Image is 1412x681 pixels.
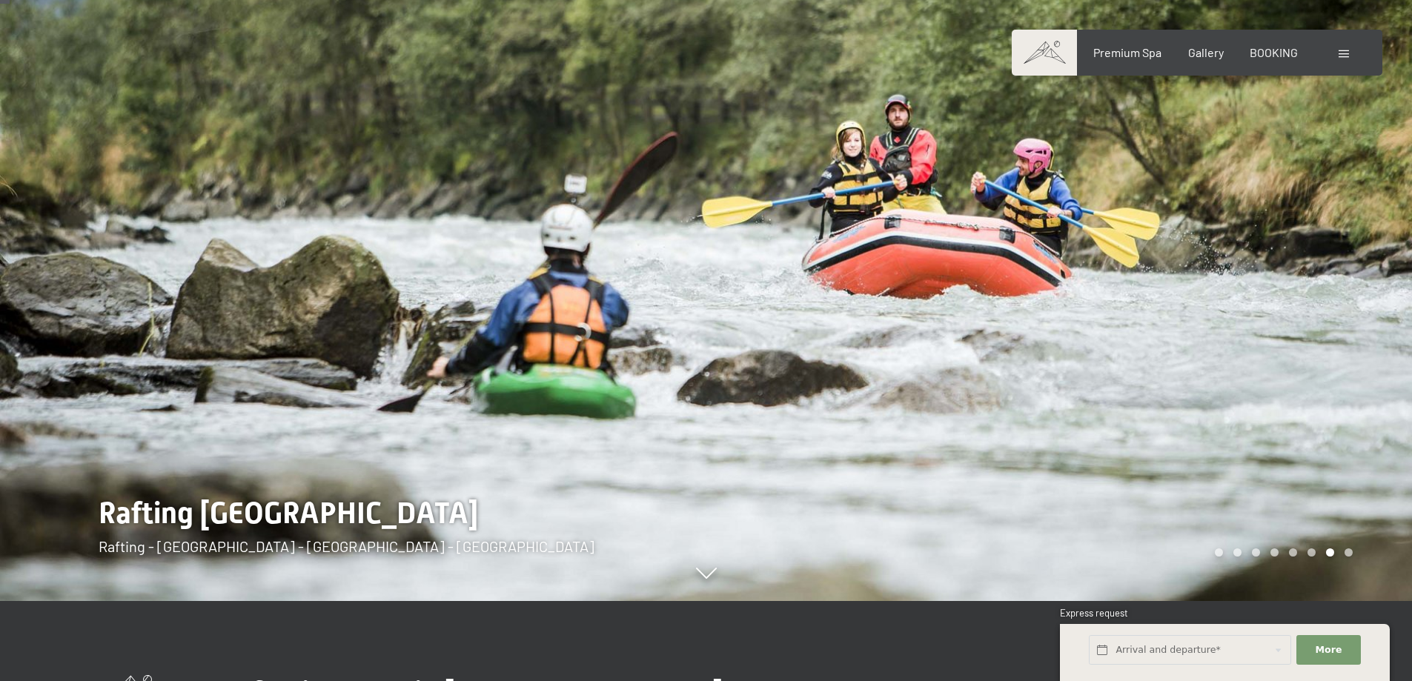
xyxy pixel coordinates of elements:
[1233,548,1242,557] div: Carousel Page 2
[1250,45,1298,59] a: BOOKING
[1316,643,1342,657] span: More
[1093,45,1161,59] a: Premium Spa
[1215,548,1223,557] div: Carousel Page 1
[1252,548,1260,557] div: Carousel Page 3
[1188,45,1224,59] a: Gallery
[1345,548,1353,557] div: Carousel Page 8
[1060,607,1128,619] span: Express request
[1326,548,1334,557] div: Carousel Page 7 (Current Slide)
[1210,548,1353,557] div: Carousel Pagination
[1270,548,1279,557] div: Carousel Page 4
[1296,635,1360,665] button: More
[1289,548,1297,557] div: Carousel Page 5
[1307,548,1316,557] div: Carousel Page 6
